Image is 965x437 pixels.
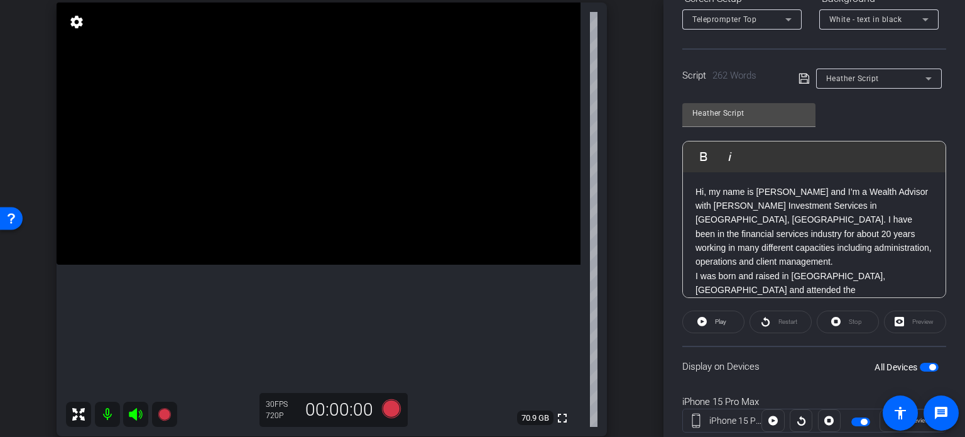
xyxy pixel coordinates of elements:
span: Preview [908,417,930,424]
div: Script [682,69,781,83]
p: Hi, my name is [PERSON_NAME] and I’m a Wealth Advisor with [PERSON_NAME] Investment Services in [... [695,185,933,269]
mat-icon: fullscreen [555,411,570,426]
mat-icon: accessibility [893,406,908,421]
span: Teleprompter Top [692,15,756,24]
div: 720P [266,411,297,421]
div: iPhone 15 Pro Max [682,395,946,409]
span: White - text in black [829,15,902,24]
span: 262 Words [712,70,756,81]
span: Heather Script [826,74,879,83]
mat-icon: message [934,406,949,421]
label: All Devices [875,361,920,373]
div: 30 [266,399,297,409]
mat-icon: settings [68,14,85,30]
p: I was born and raised in [GEOGRAPHIC_DATA], [GEOGRAPHIC_DATA] and attended the [GEOGRAPHIC_DATA] ... [695,269,933,353]
div: Display on Devices [682,346,946,387]
button: Preview [880,409,946,432]
input: Title [692,106,805,121]
span: 70.9 GB [517,411,553,426]
button: Bold (Ctrl+B) [692,144,716,169]
span: FPS [275,400,288,409]
button: Play [682,311,744,333]
button: Italic (Ctrl+I) [718,144,742,169]
span: Play [715,318,726,325]
div: 00:00:00 [297,399,381,421]
div: iPhone 15 Pro Max [709,414,762,428]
